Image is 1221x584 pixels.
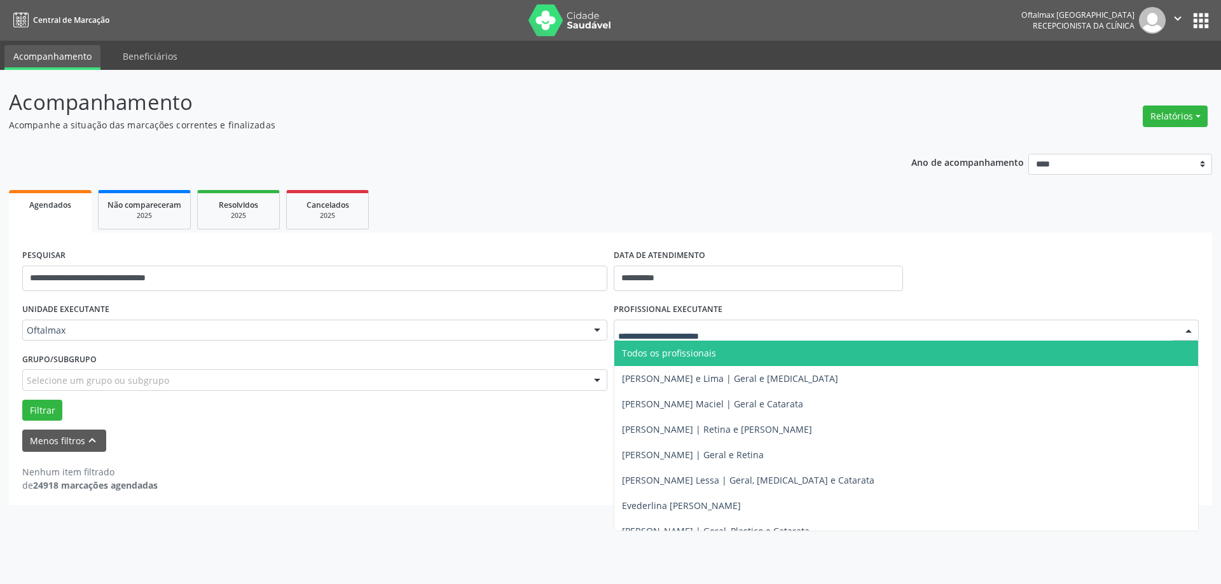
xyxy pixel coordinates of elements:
[1143,105,1208,127] button: Relatórios
[33,479,158,491] strong: 24918 marcações agendadas
[29,200,71,210] span: Agendados
[22,400,62,421] button: Filtrar
[622,525,810,537] span: [PERSON_NAME] | Geral, Plastico e Catarata
[207,211,270,221] div: 2025
[1139,7,1166,34] img: img
[219,200,258,210] span: Resolvidos
[1033,20,1135,31] span: Recepcionista da clínica
[107,200,181,210] span: Não compareceram
[614,246,705,266] label: DATA DE ATENDIMENTO
[911,154,1024,170] p: Ano de acompanhamento
[9,10,109,31] a: Central de Marcação
[22,246,66,266] label: PESQUISAR
[27,324,581,337] span: Oftalmax
[22,465,158,479] div: Nenhum item filtrado
[22,300,109,320] label: UNIDADE EXECUTANTE
[307,200,349,210] span: Cancelados
[622,372,838,384] span: [PERSON_NAME] e Lima | Geral e [MEDICAL_DATA]
[114,45,186,67] a: Beneficiários
[22,350,97,369] label: Grupo/Subgrupo
[22,479,158,492] div: de
[4,45,100,70] a: Acompanhamento
[622,499,741,512] span: Evederlina [PERSON_NAME]
[85,433,99,447] i: keyboard_arrow_up
[622,398,803,410] span: [PERSON_NAME] Maciel | Geral e Catarata
[27,374,169,387] span: Selecione um grupo ou subgrupo
[296,211,359,221] div: 2025
[1166,7,1190,34] button: 
[1021,10,1135,20] div: Oftalmax [GEOGRAPHIC_DATA]
[9,86,851,118] p: Acompanhamento
[1171,11,1185,25] i: 
[622,449,764,461] span: [PERSON_NAME] | Geral e Retina
[22,430,106,452] button: Menos filtroskeyboard_arrow_up
[622,423,812,435] span: [PERSON_NAME] | Retina e [PERSON_NAME]
[614,300,722,320] label: PROFISSIONAL EXECUTANTE
[622,347,716,359] span: Todos os profissionais
[622,474,874,486] span: [PERSON_NAME] Lessa | Geral, [MEDICAL_DATA] e Catarata
[107,211,181,221] div: 2025
[9,118,851,132] p: Acompanhe a situação das marcações correntes e finalizadas
[1190,10,1212,32] button: apps
[33,15,109,25] span: Central de Marcação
